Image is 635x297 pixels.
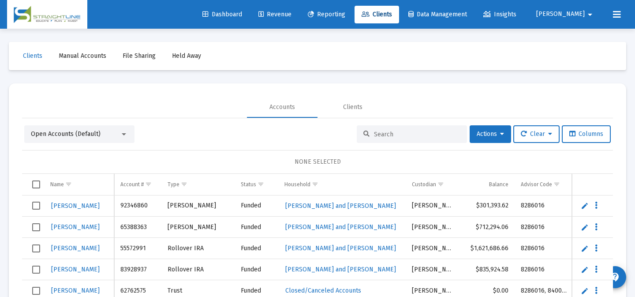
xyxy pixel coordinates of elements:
[489,181,508,188] div: Balance
[515,259,576,280] td: 8286016
[308,11,345,18] span: Reporting
[59,52,106,60] span: Manual Accounts
[32,266,40,274] div: Select row
[114,238,161,259] td: 55572991
[165,47,208,65] a: Held Away
[585,6,595,23] mat-icon: arrow_drop_down
[241,223,272,232] div: Funded
[114,195,161,217] td: 92346860
[145,181,152,188] span: Show filter options for column 'Account #'
[521,181,552,188] div: Advisor Code
[406,238,459,259] td: [PERSON_NAME]
[32,244,40,252] div: Select row
[581,223,589,231] a: Edit
[312,181,318,188] span: Show filter options for column 'Household'
[581,202,589,210] a: Edit
[241,286,272,295] div: Funded
[526,5,606,23] button: [PERSON_NAME]
[406,174,459,195] td: Column Custodian
[51,202,100,210] span: [PERSON_NAME]
[251,6,299,23] a: Revenue
[285,266,396,273] span: [PERSON_NAME] and [PERSON_NAME]
[32,180,40,188] div: Select all
[459,195,515,217] td: $301,393.62
[51,287,100,294] span: [PERSON_NAME]
[50,221,101,233] a: [PERSON_NAME]
[278,174,406,195] td: Column Household
[120,181,144,188] div: Account #
[374,131,460,138] input: Search
[284,181,310,188] div: Household
[285,287,361,294] span: Closed/Canceled Accounts
[581,287,589,295] a: Edit
[51,244,100,252] span: [PERSON_NAME]
[412,181,436,188] div: Custodian
[52,47,113,65] a: Manual Accounts
[31,130,101,138] span: Open Accounts (Default)
[195,6,249,23] a: Dashboard
[172,52,201,60] span: Held Away
[459,259,515,280] td: $835,924.58
[241,244,272,253] div: Funded
[258,11,291,18] span: Revenue
[161,238,235,259] td: Rollover IRA
[362,11,392,18] span: Clients
[285,202,396,210] span: [PERSON_NAME] and [PERSON_NAME]
[235,174,278,195] td: Column Status
[51,223,100,231] span: [PERSON_NAME]
[477,130,504,138] span: Actions
[116,47,163,65] a: File Sharing
[50,199,101,212] a: [PERSON_NAME]
[401,6,474,23] a: Data Management
[483,11,516,18] span: Insights
[50,181,64,188] div: Name
[536,11,585,18] span: [PERSON_NAME]
[114,217,161,238] td: 65388363
[515,195,576,217] td: 8286016
[343,103,362,112] div: Clients
[241,265,272,274] div: Funded
[16,47,49,65] a: Clients
[161,217,235,238] td: [PERSON_NAME]
[181,181,187,188] span: Show filter options for column 'Type'
[459,238,515,259] td: $1,621,686.66
[581,266,589,274] a: Edit
[51,266,100,273] span: [PERSON_NAME]
[50,242,101,255] a: [PERSON_NAME]
[114,259,161,280] td: 83928937
[581,244,589,252] a: Edit
[406,259,459,280] td: [PERSON_NAME]
[470,125,511,143] button: Actions
[355,6,399,23] a: Clients
[32,223,40,231] div: Select row
[284,242,397,255] a: [PERSON_NAME] and [PERSON_NAME]
[168,181,179,188] div: Type
[161,259,235,280] td: Rollover IRA
[406,217,459,238] td: [PERSON_NAME]
[459,174,515,195] td: Column Balance
[301,6,352,23] a: Reporting
[65,181,72,188] span: Show filter options for column 'Name'
[513,125,560,143] button: Clear
[269,103,295,112] div: Accounts
[161,174,235,195] td: Column Type
[50,263,101,276] a: [PERSON_NAME]
[285,223,396,231] span: [PERSON_NAME] and [PERSON_NAME]
[515,238,576,259] td: 8286016
[515,174,576,195] td: Column Advisor Code
[258,181,264,188] span: Show filter options for column 'Status'
[521,130,552,138] span: Clear
[408,11,467,18] span: Data Management
[285,244,396,252] span: [PERSON_NAME] and [PERSON_NAME]
[114,174,161,195] td: Column Account #
[515,217,576,238] td: 8286016
[284,263,397,276] a: [PERSON_NAME] and [PERSON_NAME]
[44,174,114,195] td: Column Name
[569,130,603,138] span: Columns
[459,217,515,238] td: $712,294.06
[14,6,81,23] img: Dashboard
[202,11,242,18] span: Dashboard
[32,287,40,295] div: Select row
[284,221,397,233] a: [PERSON_NAME] and [PERSON_NAME]
[241,201,272,210] div: Funded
